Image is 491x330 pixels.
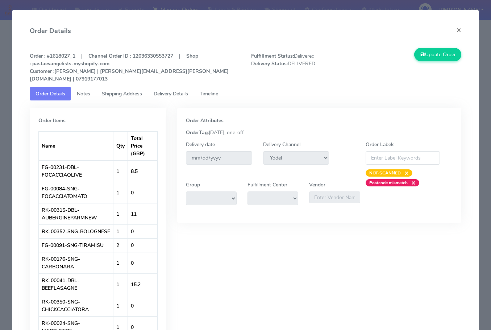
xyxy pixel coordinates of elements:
span: Shipping Address [102,90,142,97]
td: 11 [128,203,157,224]
span: × [401,169,409,177]
td: RK-00352-SNG-BOLOGNESE [39,224,113,238]
strong: NOT-SCANNED [369,170,401,176]
strong: Postcode mismatch [369,180,408,186]
strong: Order : #1618027_1 | Channel Order ID : 12036330553727 | Shop : pastaevangelists-myshopify-com [P... [30,53,229,82]
td: FG-00084-SNG-FOCACCIATOMATO [39,182,113,203]
span: Timeline [200,90,218,97]
td: RK-00350-SNG-CHICKCACCIATORA [39,295,113,316]
td: FG-00231-DBL-FOCACCIAOLIVE [39,160,113,182]
th: Total Price (GBP) [128,131,157,160]
td: RK-00041-DBL-BEEFLASAGNE [39,273,113,295]
strong: Customer : [30,68,54,75]
th: Qty [113,131,128,160]
span: Order Details [36,90,65,97]
td: 0 [128,238,157,252]
label: Group [186,181,200,189]
td: 1 [113,203,128,224]
span: Delivery Details [154,90,188,97]
td: 1 [113,182,128,203]
div: [DATE], one-off [180,129,458,136]
ul: Tabs [30,87,461,100]
label: Fulfillment Center [247,181,287,189]
td: 0 [128,224,157,238]
span: Delivered DELIVERED [246,52,356,83]
label: Vendor [309,181,325,189]
td: RK-00176-SNG-CARBONARA [39,252,113,273]
span: Notes [77,90,90,97]
h4: Order Details [30,26,71,36]
span: × [408,179,416,186]
input: Enter Label Keywords [366,151,440,165]
td: 1 [113,252,128,273]
label: Delivery date [186,141,215,148]
button: Close [451,20,467,40]
td: FG-00091-SNG-TIRAMISU [39,238,113,252]
td: 1 [113,273,128,295]
strong: Fulfillment Status: [251,53,294,59]
th: Name [39,131,113,160]
label: Order Labels [366,141,395,148]
td: 0 [128,295,157,316]
td: RK-00315-DBL-AUBERGINEPARMNEW [39,203,113,224]
label: Delivery Channel [263,141,300,148]
td: 0 [128,252,157,273]
strong: Delivery Status: [251,60,288,67]
td: 1 [113,224,128,238]
td: 15.2 [128,273,157,295]
button: Update Order [414,48,461,61]
input: Enter Vendor Name [309,191,360,203]
td: 1 [113,160,128,182]
strong: Order Attributes [186,117,224,124]
strong: OrderTag: [186,129,209,136]
td: 1 [113,295,128,316]
td: 2 [113,238,128,252]
td: 0 [128,182,157,203]
strong: Order Items [38,117,66,124]
td: 8.5 [128,160,157,182]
